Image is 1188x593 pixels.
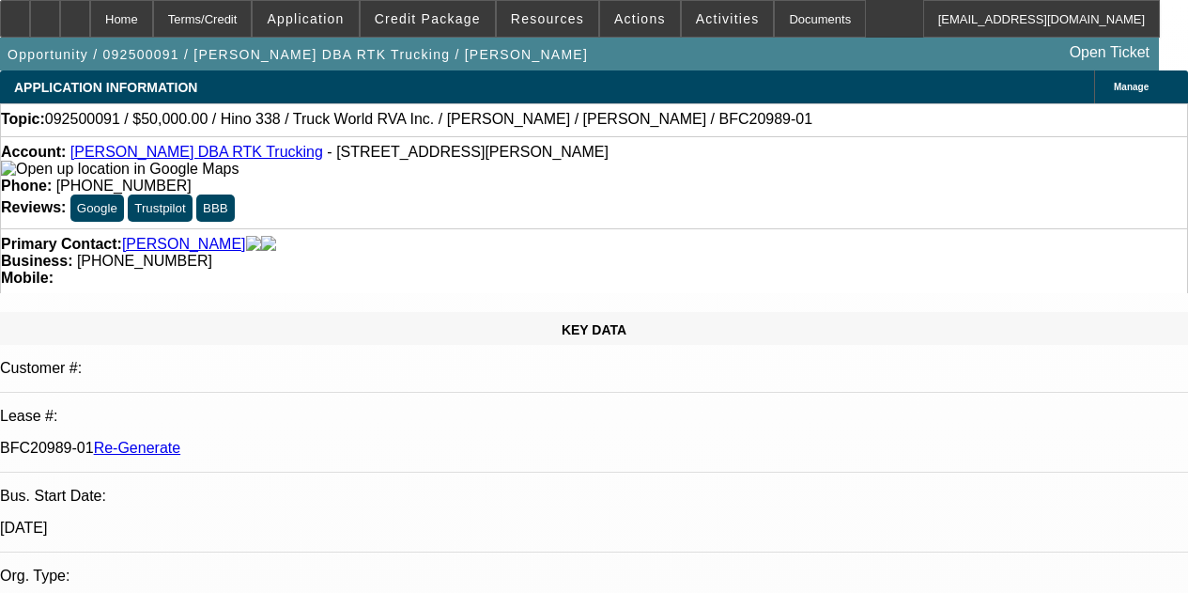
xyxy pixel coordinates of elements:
button: Activities [682,1,774,37]
span: KEY DATA [562,322,626,337]
span: Manage [1114,82,1149,92]
span: Resources [511,11,584,26]
img: facebook-icon.png [246,236,261,253]
button: Actions [600,1,680,37]
button: Resources [497,1,598,37]
a: Open Ticket [1062,37,1157,69]
span: Actions [614,11,666,26]
span: APPLICATION INFORMATION [14,80,197,95]
a: [PERSON_NAME] [122,236,246,253]
button: Google [70,195,124,222]
img: linkedin-icon.png [261,236,276,253]
span: Opportunity / 092500091 / [PERSON_NAME] DBA RTK Trucking / [PERSON_NAME] [8,47,588,62]
strong: Primary Contact: [1,236,122,253]
strong: Reviews: [1,199,66,215]
strong: Mobile: [1,270,54,286]
a: [PERSON_NAME] DBA RTK Trucking [70,144,323,160]
span: Credit Package [375,11,481,26]
button: BBB [196,195,235,222]
span: [PHONE_NUMBER] [56,178,192,194]
span: 092500091 / $50,000.00 / Hino 338 / Truck World RVA Inc. / [PERSON_NAME] / [PERSON_NAME] / BFC209... [45,111,812,128]
span: Application [267,11,344,26]
button: Credit Package [361,1,495,37]
strong: Business: [1,253,72,269]
a: View Google Maps [1,161,239,177]
button: Trustpilot [128,195,192,222]
button: Application [253,1,358,37]
strong: Topic: [1,111,45,128]
span: [PHONE_NUMBER] [77,253,212,269]
span: - [STREET_ADDRESS][PERSON_NAME] [327,144,609,160]
a: Re-Generate [94,440,181,456]
strong: Account: [1,144,66,160]
img: Open up location in Google Maps [1,161,239,178]
span: Activities [696,11,760,26]
strong: Phone: [1,178,52,194]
